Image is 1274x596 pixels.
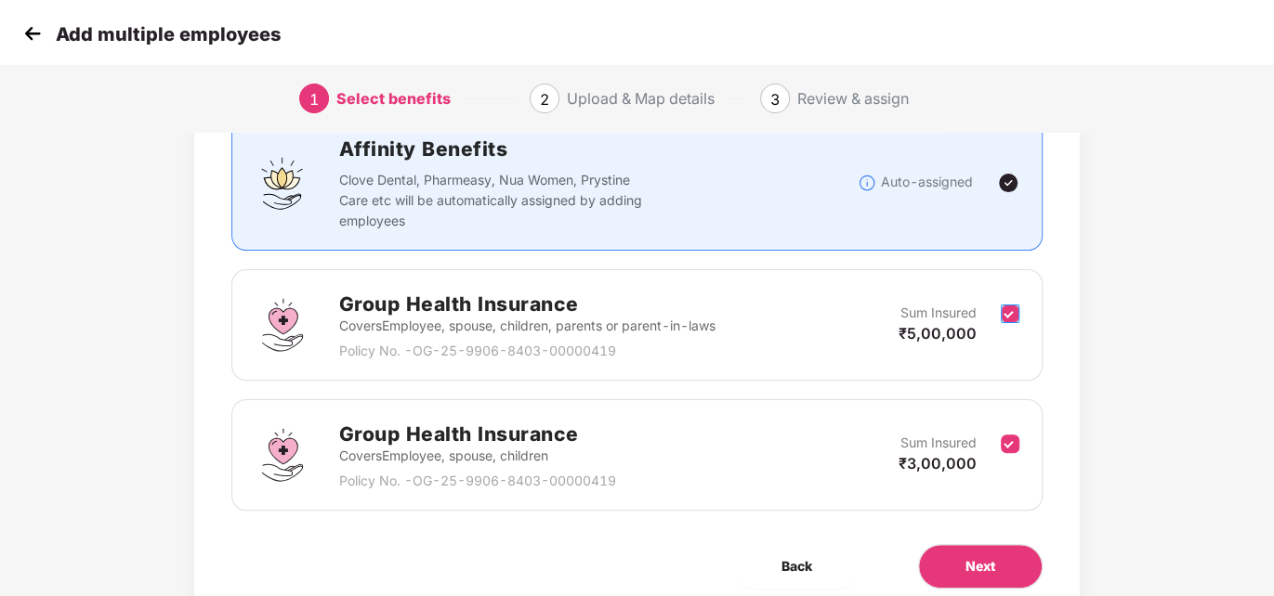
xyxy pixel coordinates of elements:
[899,454,977,473] span: ₹3,00,000
[567,84,715,113] div: Upload & Map details
[881,172,973,192] p: Auto-assigned
[255,427,310,483] img: svg+xml;base64,PHN2ZyBpZD0iR3JvdXBfSGVhbHRoX0luc3VyYW5jZSIgZGF0YS1uYW1lPSJHcm91cCBIZWFsdGggSW5zdX...
[338,170,650,231] p: Clove Dental, Pharmeasy, Nua Women, Prystine Care etc will be automatically assigned by adding em...
[997,172,1019,194] img: svg+xml;base64,PHN2ZyBpZD0iVGljay0yNHgyNCIgeG1sbnM9Imh0dHA6Ly93d3cudzMub3JnLzIwMDAvc3ZnIiB3aWR0aD...
[858,174,876,192] img: svg+xml;base64,PHN2ZyBpZD0iSW5mb18tXzMyeDMyIiBkYXRhLW5hbWU9IkluZm8gLSAzMngzMiIgeG1sbnM9Imh0dHA6Ly...
[338,341,715,361] p: Policy No. - OG-25-9906-8403-00000419
[338,316,715,336] p: Covers Employee, spouse, children, parents or parent-in-laws
[338,446,615,466] p: Covers Employee, spouse, children
[19,19,46,47] img: svg+xml;base64,PHN2ZyB4bWxucz0iaHR0cDovL3d3dy53My5vcmcvMjAwMC9zdmciIHdpZHRoPSIzMCIgaGVpZ2h0PSIzMC...
[255,297,310,353] img: svg+xml;base64,PHN2ZyBpZD0iR3JvdXBfSGVhbHRoX0luc3VyYW5jZSIgZGF0YS1uYW1lPSJHcm91cCBIZWFsdGggSW5zdX...
[770,90,780,109] span: 3
[797,84,909,113] div: Review & assign
[965,556,995,577] span: Next
[309,90,319,109] span: 1
[900,303,977,323] p: Sum Insured
[338,289,715,319] h2: Group Health Insurance
[255,155,310,211] img: svg+xml;base64,PHN2ZyBpZD0iQWZmaW5pdHlfQmVuZWZpdHMiIGRhdGEtbmFtZT0iQWZmaW5pdHkgQmVuZWZpdHMiIHhtbG...
[338,134,857,164] h2: Affinity Benefits
[735,544,859,589] button: Back
[338,471,615,491] p: Policy No. - OG-25-9906-8403-00000419
[56,23,281,45] p: Add multiple employees
[338,419,615,449] h2: Group Health Insurance
[900,433,977,453] p: Sum Insured
[336,84,451,113] div: Select benefits
[781,556,812,577] span: Back
[540,90,549,109] span: 2
[899,324,977,343] span: ₹5,00,000
[918,544,1043,589] button: Next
